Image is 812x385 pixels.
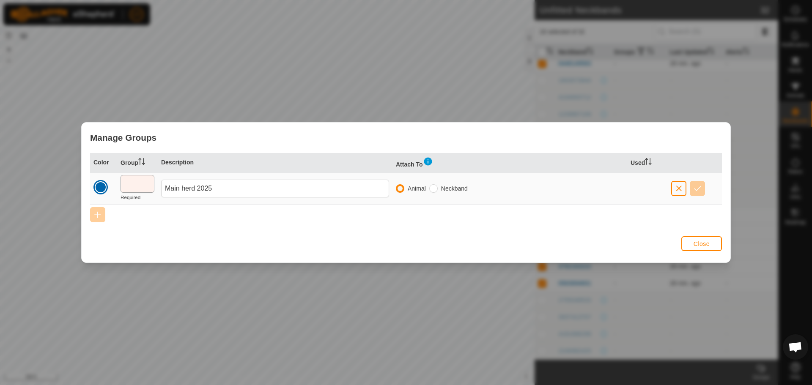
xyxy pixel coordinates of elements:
th: Attach To [392,153,627,173]
th: Used [627,153,668,173]
div: Open chat [783,334,808,360]
img: information [423,156,433,167]
div: Manage Groups [82,123,730,153]
th: Color [90,153,117,173]
small: Required [121,194,140,200]
label: Neckband [441,186,468,191]
label: Animal [408,186,426,191]
span: Close [694,240,710,247]
th: Group [117,153,158,173]
th: Description [158,153,392,173]
button: Close [681,236,722,251]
